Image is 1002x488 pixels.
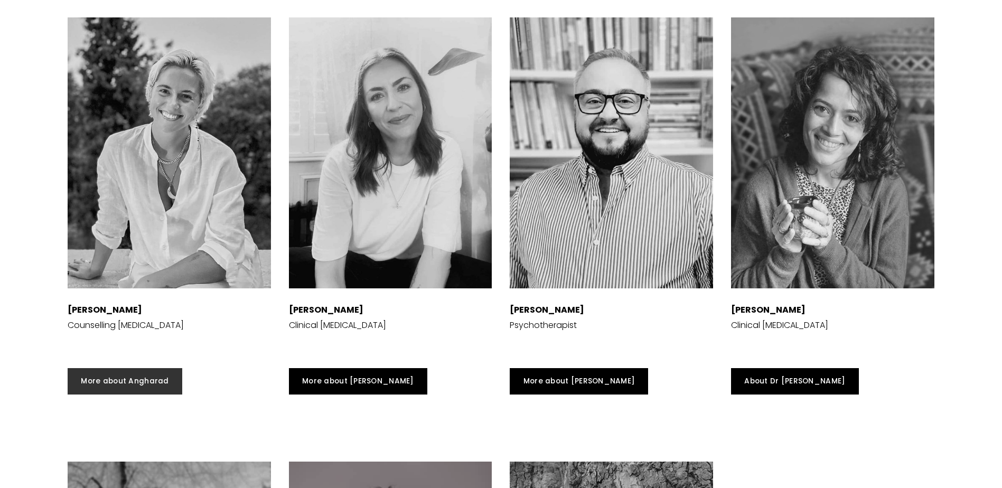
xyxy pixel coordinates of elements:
p: Counselling [MEDICAL_DATA] [68,304,184,331]
p: Clinical [MEDICAL_DATA] [731,304,828,331]
p: Psychotherapist [510,304,584,331]
a: More about [PERSON_NAME] [289,368,427,395]
strong: [PERSON_NAME] [289,304,363,316]
a: About Dr [PERSON_NAME] [731,368,858,395]
strong: [PERSON_NAME] [68,304,142,316]
a: More about Angharad [68,368,182,395]
p: Clinical [MEDICAL_DATA] [289,304,386,331]
strong: [PERSON_NAME] [731,304,806,316]
a: More about [PERSON_NAME] [510,368,648,395]
strong: [PERSON_NAME] [510,304,584,316]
